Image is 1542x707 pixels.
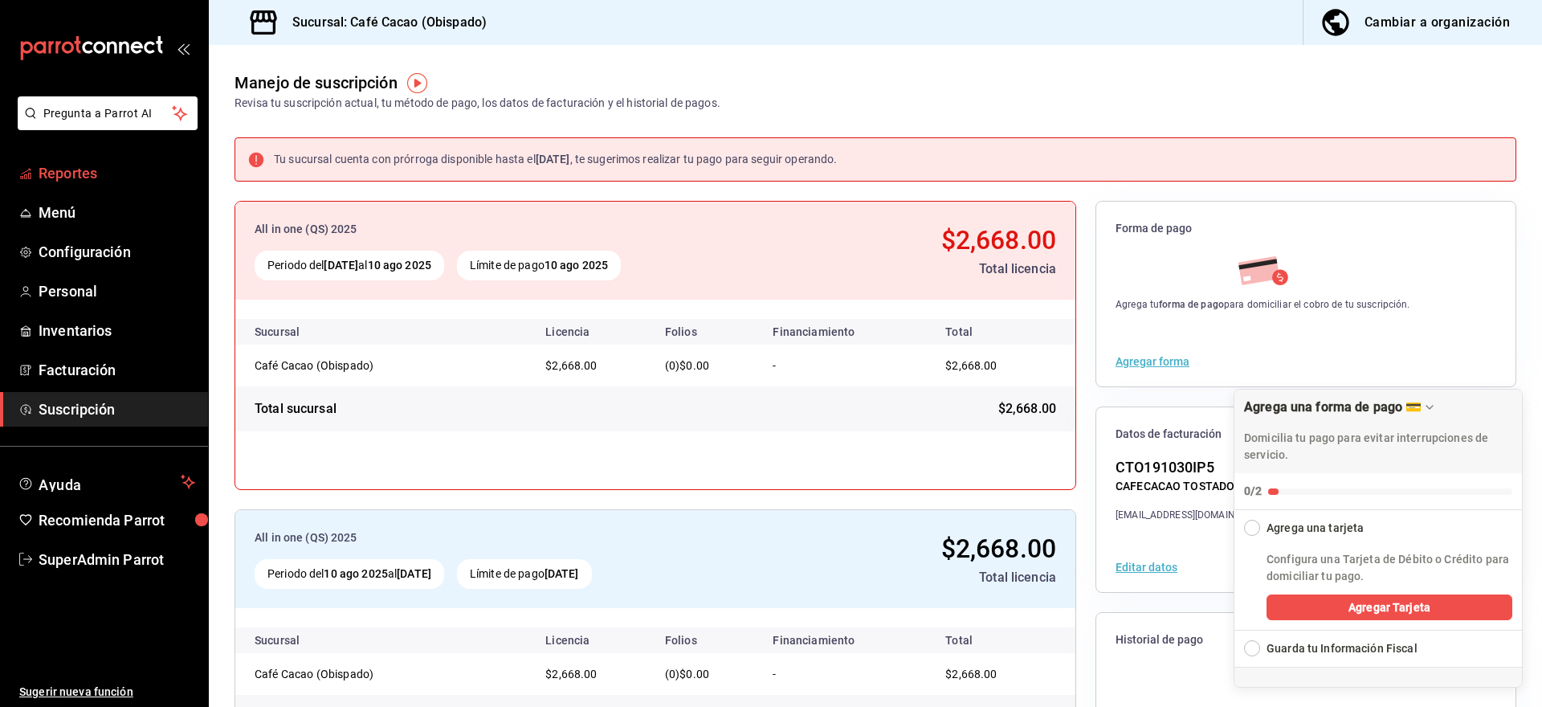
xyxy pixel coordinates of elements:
[1234,390,1522,509] button: Collapse Checklist
[19,684,195,701] span: Sugerir nueva función
[1116,508,1270,522] div: [EMAIL_ADDRESS][DOMAIN_NAME]
[536,153,570,166] strong: [DATE]
[760,345,926,386] td: -
[532,319,652,345] th: Licencia
[1348,599,1430,616] span: Agregar Tarjeta
[255,221,775,238] div: All in one (QS) 2025
[235,71,398,95] div: Manejo de suscripción
[1116,456,1270,478] div: CTO191030IP5
[679,668,709,680] span: $0.00
[773,568,1056,587] div: Total licencia
[1116,478,1270,495] div: CAFECACAO TOSTADORES
[18,96,198,130] button: Pregunta a Parrot AI
[457,251,621,280] div: Límite de pago
[1267,551,1512,585] p: Configura una Tarjeta de Débito o Crédito para domiciliar tu pago.
[679,359,709,372] span: $0.00
[1116,356,1189,367] button: Agregar forma
[545,668,597,680] span: $2,668.00
[368,259,431,272] strong: 10 ago 2025
[1267,595,1512,620] button: Agregar Tarjeta
[1365,11,1510,34] div: Cambiar a organización
[1116,221,1496,236] span: Forma de pago
[255,634,343,647] div: Sucursal
[760,627,926,653] th: Financiamiento
[255,251,444,280] div: Periodo del al
[39,241,195,263] span: Configuración
[1244,483,1262,500] div: 0/2
[39,280,195,302] span: Personal
[652,345,761,386] td: (0)
[1234,389,1523,688] div: Agrega una forma de pago 💳
[1159,299,1224,310] strong: forma de pago
[1234,390,1522,473] div: Drag to move checklist
[760,653,926,695] td: -
[255,559,444,589] div: Periodo del al
[255,358,415,374] div: Café Cacao (Obispado)
[235,95,720,112] div: Revisa tu suscripción actual, tu método de pago, los datos de facturación y el historial de pagos.
[545,259,608,272] strong: 10 ago 2025
[11,116,198,133] a: Pregunta a Parrot AI
[397,567,431,580] strong: [DATE]
[545,567,579,580] strong: [DATE]
[1116,562,1177,573] button: Editar datos
[39,398,195,420] span: Suscripción
[1244,399,1422,415] div: Agrega una forma de pago 💳
[652,653,761,695] td: (0)
[407,73,427,93] img: Tooltip marker
[1116,297,1410,312] div: Agrega tu para domiciliar el cobro de tu suscripción.
[324,567,387,580] strong: 10 ago 2025
[279,13,487,32] h3: Sucursal: Café Cacao (Obispado)
[274,151,837,168] div: Tu sucursal cuenta con prórroga disponible hasta el , te sugerimos realizar tu pago para seguir o...
[1267,640,1418,657] div: Guarda tu Información Fiscal
[926,627,1075,653] th: Total
[926,319,1075,345] th: Total
[255,399,337,419] div: Total sucursal
[1234,510,1522,537] button: Collapse Checklist
[652,627,761,653] th: Folios
[945,668,997,680] span: $2,668.00
[324,259,358,272] strong: [DATE]
[1244,430,1512,464] p: Domicilia tu pago para evitar interrupciones de servicio.
[1116,427,1496,442] span: Datos de facturación
[998,399,1056,419] span: $2,668.00
[39,162,195,184] span: Reportes
[177,42,190,55] button: open_drawer_menu
[255,325,343,338] div: Sucursal
[532,627,652,653] th: Licencia
[39,202,195,223] span: Menú
[255,529,760,546] div: All in one (QS) 2025
[39,359,195,381] span: Facturación
[1234,631,1522,667] button: Expand Checklist
[43,105,173,122] span: Pregunta a Parrot AI
[788,260,1056,279] div: Total licencia
[1116,632,1496,648] span: Historial de pago
[39,549,195,570] span: SuperAdmin Parrot
[945,359,997,372] span: $2,668.00
[545,359,597,372] span: $2,668.00
[1267,520,1364,537] div: Agrega una tarjeta
[39,472,174,492] span: Ayuda
[457,559,592,589] div: Límite de pago
[39,320,195,341] span: Inventarios
[39,509,195,531] span: Recomienda Parrot
[255,666,415,682] div: Café Cacao (Obispado)
[652,319,761,345] th: Folios
[941,533,1056,564] span: $2,668.00
[760,319,926,345] th: Financiamiento
[941,225,1056,255] span: $2,668.00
